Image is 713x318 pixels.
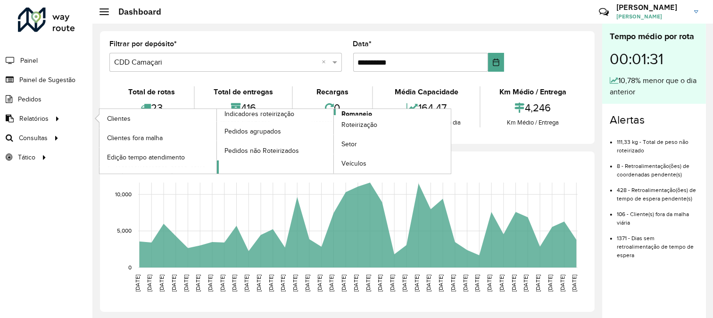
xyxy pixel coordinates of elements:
[99,109,216,128] a: Clientes
[377,275,383,292] text: [DATE]
[19,75,75,85] span: Painel de Sugestão
[375,98,477,118] div: 164,47
[20,56,38,66] span: Painel
[112,98,191,118] div: 23
[571,275,577,292] text: [DATE]
[292,275,298,292] text: [DATE]
[224,126,281,136] span: Pedidos agrupados
[197,98,290,118] div: 416
[18,94,41,104] span: Pedidos
[341,109,372,119] span: Romaneio
[462,275,468,292] text: [DATE]
[617,179,698,203] li: 428 - Retroalimentação(ões) de tempo de espera pendente(s)
[610,113,698,127] h4: Alertas
[329,275,335,292] text: [DATE]
[117,228,132,234] text: 5,000
[134,275,141,292] text: [DATE]
[295,98,370,118] div: 0
[217,109,451,174] a: Romaneio
[107,114,131,124] span: Clientes
[353,38,372,50] label: Data
[217,141,334,160] a: Pedidos não Roteirizados
[219,275,225,292] text: [DATE]
[617,203,698,227] li: 106 - Cliente(s) fora da malha viária
[295,86,370,98] div: Recargas
[617,131,698,155] li: 111,33 kg - Total de peso não roteirizado
[195,275,201,292] text: [DATE]
[19,133,48,143] span: Consultas
[488,53,504,72] button: Choose Date
[232,275,238,292] text: [DATE]
[334,135,451,154] a: Setor
[146,275,152,292] text: [DATE]
[559,275,565,292] text: [DATE]
[610,75,698,98] div: 10,78% menor que o dia anterior
[498,275,505,292] text: [DATE]
[340,275,347,292] text: [DATE]
[171,275,177,292] text: [DATE]
[334,116,451,134] a: Roteirização
[375,86,477,98] div: Média Capacidade
[522,275,529,292] text: [DATE]
[109,7,161,17] h2: Dashboard
[483,98,583,118] div: 4,246
[19,114,49,124] span: Relatórios
[128,264,132,270] text: 0
[610,43,698,75] div: 00:01:31
[547,275,553,292] text: [DATE]
[341,159,366,168] span: Veículos
[304,275,310,292] text: [DATE]
[224,109,294,119] span: Indicadores roteirização
[99,148,216,167] a: Edição tempo atendimento
[341,120,377,130] span: Roteirização
[483,86,583,98] div: Km Médio / Entrega
[353,275,359,292] text: [DATE]
[18,152,35,162] span: Tático
[617,155,698,179] li: 8 - Retroalimentação(ões) de coordenadas pendente(s)
[616,3,687,12] h3: [PERSON_NAME]
[99,128,216,147] a: Clientes fora malha
[535,275,541,292] text: [DATE]
[414,275,420,292] text: [DATE]
[112,86,191,98] div: Total de rotas
[616,12,687,21] span: [PERSON_NAME]
[365,275,371,292] text: [DATE]
[425,275,431,292] text: [DATE]
[334,154,451,173] a: Veículos
[243,275,249,292] text: [DATE]
[115,191,132,197] text: 10,000
[197,86,290,98] div: Total de entregas
[610,30,698,43] div: Tempo médio por rota
[268,275,274,292] text: [DATE]
[322,57,330,68] span: Clear all
[511,275,517,292] text: [DATE]
[450,275,456,292] text: [DATE]
[158,275,165,292] text: [DATE]
[389,275,395,292] text: [DATE]
[486,275,492,292] text: [DATE]
[341,139,357,149] span: Setor
[217,122,334,141] a: Pedidos agrupados
[256,275,262,292] text: [DATE]
[280,275,286,292] text: [DATE]
[207,275,213,292] text: [DATE]
[107,133,163,143] span: Clientes fora malha
[594,2,614,22] a: Contato Rápido
[401,275,407,292] text: [DATE]
[474,275,480,292] text: [DATE]
[617,227,698,259] li: 1371 - Dias sem retroalimentação de tempo de espera
[99,109,334,174] a: Indicadores roteirização
[109,38,177,50] label: Filtrar por depósito
[438,275,444,292] text: [DATE]
[483,118,583,127] div: Km Médio / Entrega
[224,146,299,156] span: Pedidos não Roteirizados
[183,275,189,292] text: [DATE]
[107,152,185,162] span: Edição tempo atendimento
[316,275,323,292] text: [DATE]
